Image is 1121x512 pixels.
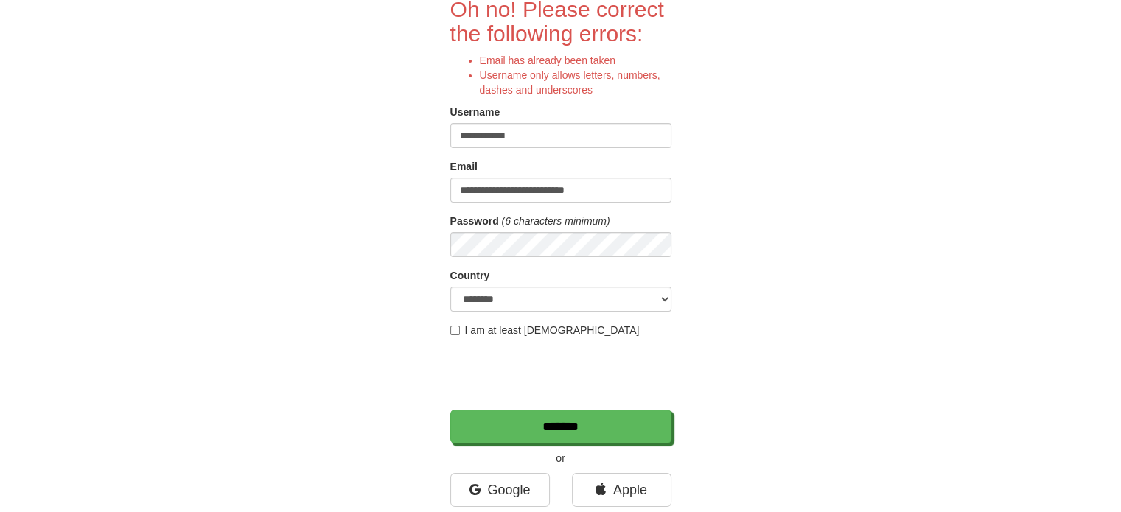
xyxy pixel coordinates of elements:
li: Email has already been taken [480,53,671,68]
p: or [450,451,671,466]
em: (6 characters minimum) [502,215,610,227]
input: I am at least [DEMOGRAPHIC_DATA] [450,326,460,335]
li: Username only allows letters, numbers, dashes and underscores [480,68,671,97]
label: I am at least [DEMOGRAPHIC_DATA] [450,323,640,337]
label: Username [450,105,500,119]
label: Country [450,268,490,283]
label: Password [450,214,499,228]
iframe: reCAPTCHA [450,345,674,402]
label: Email [450,159,478,174]
a: Apple [572,473,671,507]
a: Google [450,473,550,507]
